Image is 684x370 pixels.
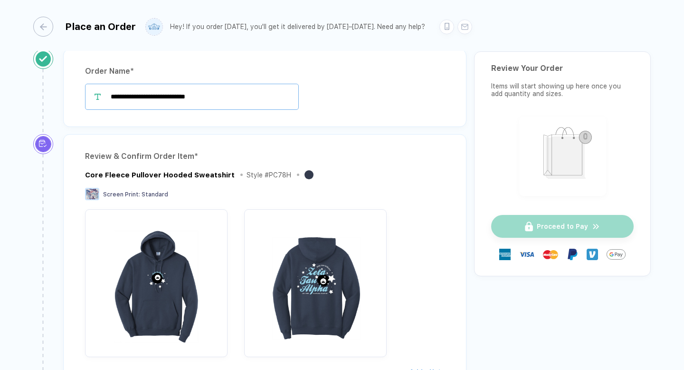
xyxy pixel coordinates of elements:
[142,191,168,198] span: Standard
[247,171,291,179] div: Style # PC78H
[491,64,634,73] div: Review Your Order
[103,191,140,198] span: Screen Print :
[543,247,558,262] img: master-card
[85,171,235,179] div: Core Fleece Pullover Hooded Sweatshirt
[90,214,223,347] img: a9b1500d-9d0b-417c-ba01-af642aa42c8e_nt_front_1757420482515.jpg
[85,149,445,164] div: Review & Confirm Order Item
[170,23,425,31] div: Hey! If you order [DATE], you'll get it delivered by [DATE]–[DATE]. Need any help?
[65,21,136,32] div: Place an Order
[146,19,162,35] img: user profile
[249,214,382,347] img: a9b1500d-9d0b-417c-ba01-af642aa42c8e_nt_back_1757420482517.jpg
[85,64,445,79] div: Order Name
[519,247,534,262] img: visa
[607,245,626,264] img: GPay
[85,188,99,200] img: Screen Print
[523,121,602,190] img: shopping_bag.png
[587,249,598,260] img: Venmo
[491,82,634,97] div: Items will start showing up here once you add quantity and sizes.
[499,249,511,260] img: express
[567,249,578,260] img: Paypal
